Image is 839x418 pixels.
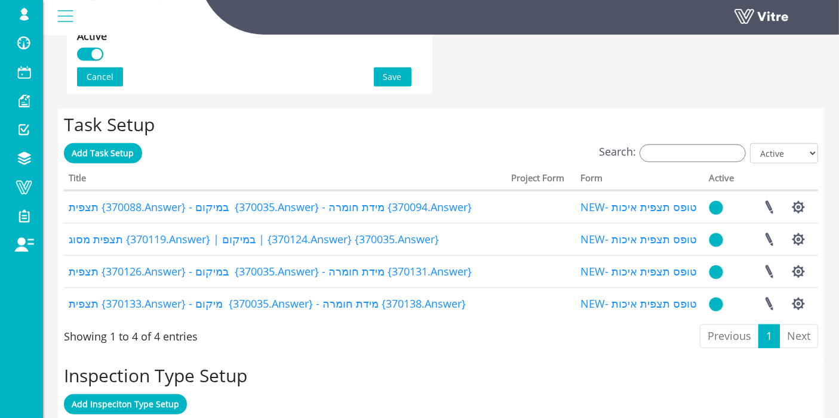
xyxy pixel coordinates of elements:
[599,143,746,162] label: Search:
[383,70,402,83] span: Save
[72,147,134,159] span: Add Task Setup
[69,200,472,214] a: תצפית {370088.Answer} - במיקום {370035.Answer} - מידת חומרה {370094.Answer}
[580,296,697,311] a: NEW- טופס תצפית איכות
[580,232,697,246] a: NEW- טופס תצפית איכות
[69,296,466,311] a: תצפית {370133.Answer} - מיקום {370035.Answer} - מידת חומרה {370138.Answer}
[580,200,697,214] a: NEW- טופס תצפית איכות
[77,27,107,44] div: Active
[758,324,780,348] a: 1
[709,265,723,280] img: yes
[506,169,576,191] th: Project Form
[64,323,198,345] div: Showing 1 to 4 of 4 entries
[72,398,179,410] span: Add Inspeciton Type Setup
[576,169,704,191] th: Form
[64,114,818,134] h2: Task Setup
[709,200,723,215] img: yes
[64,366,818,385] h2: Inspection Type Setup
[77,67,123,86] button: Cancel
[709,297,723,312] img: yes
[580,264,697,278] a: NEW- טופס תצפית איכות
[64,394,187,414] a: Add Inspeciton Type Setup
[709,233,723,247] img: yes
[87,70,113,83] span: Cancel
[704,169,742,191] th: Active
[640,144,746,162] input: Search:
[64,143,142,163] a: Add Task Setup
[69,232,439,246] a: תצפית מסוג {370119.Answer} | במיקום | {370124.Answer} {370035.Answer}
[64,169,506,191] th: Title
[374,67,411,86] button: Save
[69,264,472,278] a: תצפית {370126.Answer} - במיקום {370035.Answer} - מידת חומרה {370131.Answer}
